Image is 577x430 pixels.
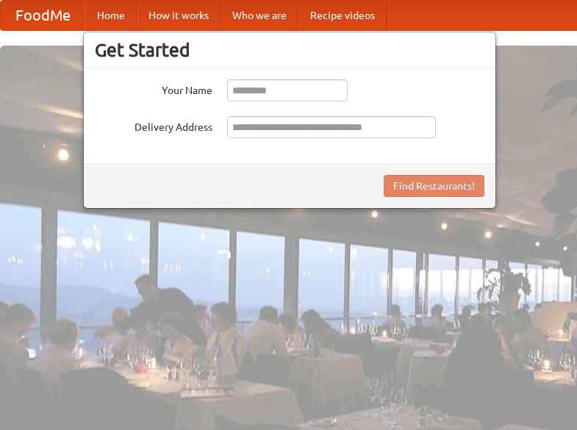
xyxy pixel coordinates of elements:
[85,1,137,30] a: Home
[95,39,484,61] h3: Get Started
[298,1,387,30] a: Recipe videos
[221,1,298,30] a: Who we are
[137,1,221,30] a: How it works
[95,79,212,98] label: Your Name
[1,1,85,30] a: FoodMe
[384,175,484,197] button: Find Restaurants!
[95,116,212,135] label: Delivery Address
